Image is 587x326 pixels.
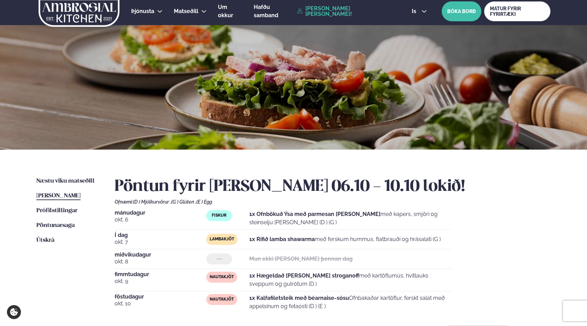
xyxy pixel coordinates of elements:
[36,208,77,214] span: Prófílstillingar
[131,8,154,14] span: Þjónusta
[254,4,278,19] span: Hafðu samband
[115,232,206,238] span: Í dag
[254,3,294,20] a: Hafðu samband
[115,216,206,224] span: okt. 6
[36,236,54,244] a: Útskrá
[174,7,198,15] a: Matseðill
[218,4,233,19] span: Um okkur
[131,7,154,15] a: Þjónusta
[249,272,359,279] strong: 1x Hægeldað [PERSON_NAME] stroganoff
[115,272,206,277] span: fimmtudagur
[297,6,396,17] a: [PERSON_NAME] [PERSON_NAME]!
[115,210,206,216] span: mánudagur
[36,177,95,185] a: Næstu viku matseðill
[210,237,234,242] span: Lambakjöt
[115,177,551,196] h2: Pöntun fyrir [PERSON_NAME] 06.10 - 10.10 lokið!
[133,199,171,205] span: (D ) Mjólkurvörur ,
[36,207,77,215] a: Prófílstillingar
[249,210,452,227] p: með kapers, smjöri og steinselju [PERSON_NAME] (D ) (G )
[36,178,95,184] span: Næstu viku matseðill
[115,199,551,205] div: Ofnæmi:
[212,213,227,218] span: Fiskur
[249,272,452,288] p: með kartöflumús, hvítlauks sveppum og gulrótum (D )
[174,8,198,14] span: Matseðill
[249,236,315,242] strong: 1x Rifið lamba shawarma
[115,252,206,258] span: miðvikudagur
[36,192,81,200] a: [PERSON_NAME]
[442,1,481,21] button: BÓKA BORÐ
[484,1,551,21] a: MATUR FYRIR FYRIRTÆKI
[412,9,418,14] span: is
[115,294,206,300] span: föstudagur
[249,294,452,311] p: Ofnbakaðar kartöflur, ferskt salat með appelsínum og fetaosti (D ) (E )
[218,3,242,20] a: Um okkur
[249,295,349,301] strong: 1x Kalfafiletsteik með béarnaise-sósu
[249,211,380,217] strong: 1x Ofnbökuð Ýsa með parmesan [PERSON_NAME]
[115,258,206,266] span: okt. 8
[36,222,75,228] span: Pöntunarsaga
[115,300,206,308] span: okt. 10
[36,193,81,199] span: [PERSON_NAME]
[406,9,432,14] button: is
[196,199,212,205] span: (E ) Egg
[7,305,21,319] a: Cookie settings
[210,297,234,302] span: Nautakjöt
[249,235,441,243] p: með ferskum hummus, flatbrauði og hrásalati (G )
[36,221,75,230] a: Pöntunarsaga
[249,256,353,262] strong: Mun ekki [PERSON_NAME] þennan dag
[36,237,54,243] span: Útskrá
[210,274,234,280] span: Nautakjöt
[171,199,196,205] span: (G ) Glúten ,
[217,256,222,262] span: ---
[115,238,206,246] span: okt. 7
[115,277,206,285] span: okt. 9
